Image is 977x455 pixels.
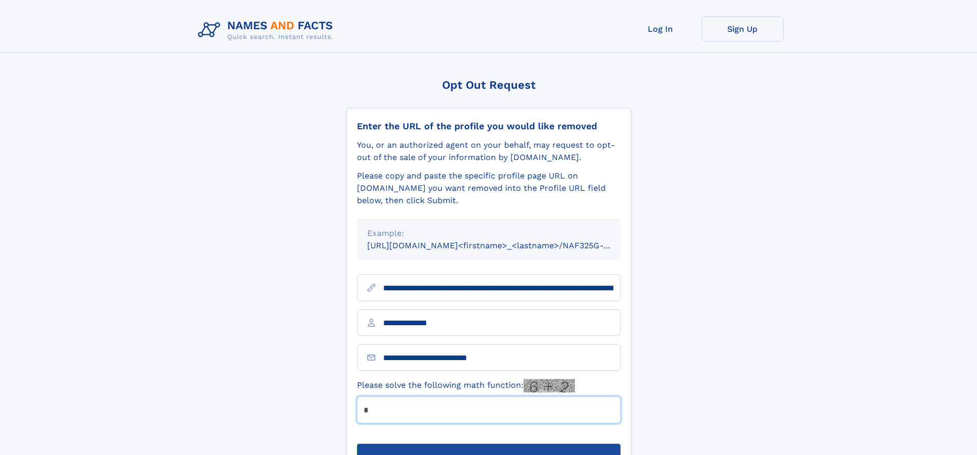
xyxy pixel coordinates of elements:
[367,227,610,240] div: Example:
[357,139,621,164] div: You, or an authorized agent on your behalf, may request to opt-out of the sale of your informatio...
[357,170,621,207] div: Please copy and paste the specific profile page URL on [DOMAIN_NAME] you want removed into the Pr...
[367,241,640,250] small: [URL][DOMAIN_NAME]<firstname>_<lastname>/NAF325G-xxxxxxxx
[702,16,784,42] a: Sign Up
[346,78,631,91] div: Opt Out Request
[194,16,342,44] img: Logo Names and Facts
[357,121,621,132] div: Enter the URL of the profile you would like removed
[620,16,702,42] a: Log In
[357,379,575,392] label: Please solve the following math function:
